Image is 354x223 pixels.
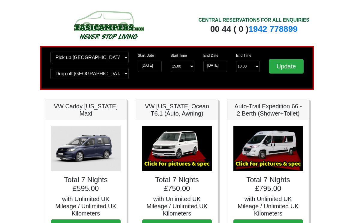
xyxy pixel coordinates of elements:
[51,195,121,217] h5: with Unlimited UK Mileage / Unlimited UK Kilometers
[142,195,212,217] h5: with Unlimited UK Mileage / Unlimited UK Kilometers
[233,126,303,171] img: Auto-Trail Expedition 66 - 2 Berth (Shower+Toilet)
[233,103,303,117] h5: Auto-Trail Expedition 66 - 2 Berth (Shower+Toilet)
[198,24,309,35] div: 00 44 ( 0 )
[171,53,187,58] label: Start Time
[138,61,161,72] input: Start Date
[51,126,121,171] img: VW Caddy California Maxi
[233,195,303,217] h5: with Unlimited UK Mileage / Unlimited UK Kilometers
[138,53,154,58] label: Start Date
[233,176,303,193] h4: Total 7 Nights £795.00
[198,17,309,24] div: CENTRAL RESERVATIONS FOR ALL ENQUIRIES
[142,176,212,193] h4: Total 7 Nights £750.00
[269,59,304,74] input: Update
[142,126,212,171] img: VW California Ocean T6.1 (Auto, Awning)
[51,103,121,117] h5: VW Caddy [US_STATE] Maxi
[51,176,121,193] h4: Total 7 Nights £595.00
[142,103,212,117] h5: VW [US_STATE] Ocean T6.1 (Auto, Awning)
[248,24,298,34] a: 1942 778899
[236,53,251,58] label: End Time
[203,53,218,58] label: End Date
[203,61,227,72] input: Return Date
[52,8,166,41] img: campers-checkout-logo.png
